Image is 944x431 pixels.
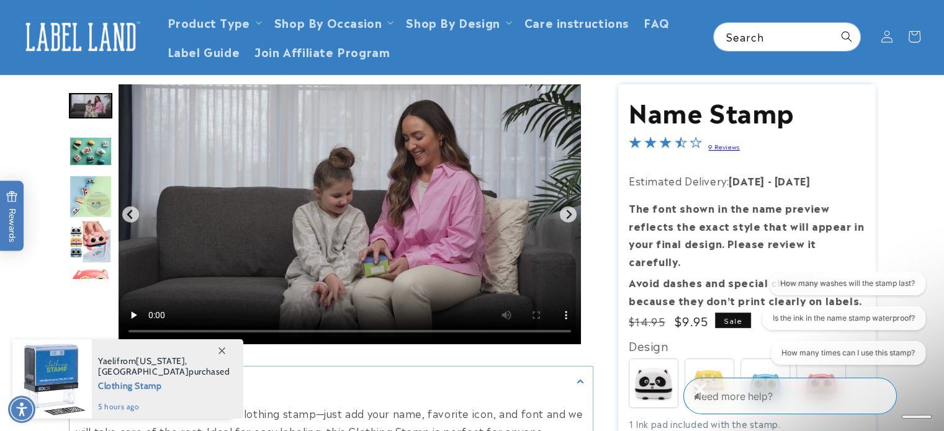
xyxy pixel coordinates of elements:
[136,355,185,367] span: [US_STATE]
[8,396,35,423] div: Accessibility Menu
[6,190,18,242] span: Rewards
[629,95,865,127] h1: Name Stamp
[69,93,112,118] img: null
[775,173,811,188] strong: [DATE]
[683,373,932,419] iframe: Gorgias Floating Chat
[675,313,709,329] span: $9.95
[160,37,248,66] a: Label Guide
[69,220,112,264] img: null
[70,367,593,394] summary: Description
[768,173,772,188] strong: -
[69,136,112,166] img: null
[267,7,399,37] summary: Shop By Occasion
[69,84,112,128] div: Go to slide 3
[629,172,865,190] p: Estimated Delivery:
[560,206,577,223] button: Next slide
[636,7,677,37] a: FAQ
[254,44,390,58] span: Join Affiliate Program
[69,130,112,173] div: Go to slide 4
[247,37,397,66] a: Join Affiliate Program
[122,206,139,223] button: Previous slide
[715,313,751,328] span: Sale
[69,265,112,309] div: Go to slide 7
[98,377,230,393] span: Clothing Stamp
[644,15,670,29] span: FAQ
[168,44,240,58] span: Label Guide
[755,272,932,375] iframe: Gorgias live chat conversation starters
[629,314,665,329] s: Previous price was $14.95
[833,23,860,50] button: Search
[69,220,112,264] div: Go to slide 6
[517,7,636,37] a: Care instructions
[524,15,629,29] span: Care instructions
[729,173,765,188] strong: [DATE]
[160,7,267,37] summary: Product Type
[168,14,250,30] a: Product Type
[708,142,739,151] a: 9 Reviews - open in a new tab
[629,335,865,355] div: Design
[69,175,112,218] img: null
[685,359,734,407] img: Buddy
[274,15,382,29] span: Shop By Occasion
[398,7,516,37] summary: Shop By Design
[98,401,230,412] span: 5 hours ago
[69,268,112,306] img: null
[69,175,112,218] div: Go to slide 5
[14,13,148,61] a: Label Land
[629,200,864,269] strong: The font shown in the name preview reflects the exact style that will appear in your final design...
[629,359,678,407] img: Spots
[629,138,702,153] span: 3.3-star overall rating
[406,14,500,30] a: Shop By Design
[98,355,117,367] span: Yaeli
[98,356,230,377] span: from , purchased
[629,275,862,308] strong: Avoid dashes and special characters because they don’t print clearly on labels.
[19,17,143,56] img: Label Land
[98,366,189,377] span: [GEOGRAPHIC_DATA]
